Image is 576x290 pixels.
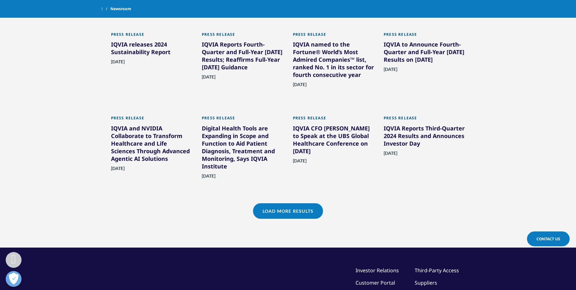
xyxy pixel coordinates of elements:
span: Contact Us [536,236,560,242]
div: Press Release [384,116,465,124]
span: [DATE] [111,59,125,68]
div: IQVIA Reports Fourth-Quarter and Full-Year [DATE] Results; Reaffirms Full-Year [DATE] Guidance [202,41,283,73]
button: Open Preferences [6,271,22,287]
span: [DATE] [202,173,215,182]
div: Digital Health Tools are Expanding in Scope and Function to Aid Patient Diagnosis, Treatment and ... [202,124,283,173]
div: Press Release [384,32,465,41]
a: Contact Us [527,231,570,246]
div: IQVIA and NVIDIA Collaborate to Transform Healthcare and Life Sciences Through Advanced Agentic A... [111,124,193,165]
span: [DATE] [202,74,215,83]
div: Press Release [293,32,375,41]
div: IQVIA CFO [PERSON_NAME] to Speak at the UBS Global Healthcare Conference on [DATE] [293,124,375,157]
span: [DATE] [293,158,307,167]
span: [DATE] [384,150,397,160]
span: [DATE] [384,66,397,76]
div: Press Release [202,116,283,124]
a: Customer Portal [356,279,395,286]
a: Suppliers [415,279,437,286]
span: [DATE] [111,166,125,175]
div: Press Release [111,32,193,41]
a: Investor Relations [356,267,399,274]
div: Press Release [202,32,283,41]
div: Press Release [293,116,375,124]
div: IQVIA Reports Third-Quarter 2024 Results and Announces Investor Day [384,124,465,150]
div: IQVIA named to the Fortune® World’s Most Admired Companies™ list, ranked No. 1 in its sector for ... [293,41,375,81]
div: IQVIA to Announce Fourth-Quarter and Full-Year [DATE] Results on [DATE] [384,41,465,66]
div: IQVIA releases 2024 Sustainability Report [111,41,193,58]
span: Newsroom [110,3,131,15]
a: Load More Results [253,203,323,219]
div: Press Release [111,116,193,124]
span: [DATE] [293,82,307,91]
a: Third-Party Access [415,267,459,274]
